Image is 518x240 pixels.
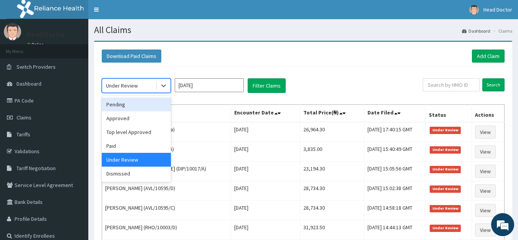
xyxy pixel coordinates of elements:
td: 31,923.50 [300,220,364,240]
td: [DATE] [231,201,300,220]
th: Encounter Date [231,105,300,122]
img: User Image [4,23,21,40]
span: Under Review [430,205,461,212]
td: 28,734.30 [300,201,364,220]
button: Download Paid Claims [102,50,161,63]
span: Switch Providers [17,63,56,70]
button: Filter Claims [248,78,286,93]
th: Date Filed [364,105,426,122]
div: Minimize live chat window [126,4,144,22]
div: Pending [102,98,171,111]
td: [DATE] 15:05:56 GMT [364,162,426,181]
textarea: Type your message and hit 'Enter' [4,159,146,186]
a: View [475,184,496,197]
td: [DATE] [231,162,300,181]
h1: All Claims [94,25,512,35]
span: Tariffs [17,131,30,138]
div: Top level Approved [102,125,171,139]
td: [PERSON_NAME] (RHO/10003/D) [102,220,231,240]
p: Head Doctor [27,31,65,38]
td: [DATE] 14:44:13 GMT [364,220,426,240]
th: Actions [472,105,504,122]
td: [DATE] 15:40:49 GMT [364,142,426,162]
img: d_794563401_company_1708531726252_794563401 [14,38,31,58]
td: 23,194.30 [300,162,364,181]
span: Claims [17,114,31,121]
div: Under Review [106,82,138,89]
th: Total Price(₦) [300,105,364,122]
span: Tariff Negotiation [17,165,56,172]
a: Add Claim [472,50,505,63]
td: [PERSON_NAME] (AVL/10595/C) [102,201,231,220]
td: 26,964.30 [300,122,364,142]
span: Under Review [430,225,461,232]
a: View [475,204,496,217]
td: 28,734.30 [300,181,364,201]
input: Search by HMO ID [423,78,480,91]
div: Under Review [102,153,171,167]
a: View [475,223,496,237]
span: Under Review [430,146,461,153]
span: Head Doctor [483,6,512,13]
div: Approved [102,111,171,125]
input: Select Month and Year [175,78,244,92]
a: Dashboard [462,28,490,34]
img: User Image [469,5,479,15]
a: View [475,145,496,158]
th: Status [426,105,472,122]
li: Claims [491,28,512,34]
td: [DATE] [231,122,300,142]
td: [PERSON_NAME] (AVL/10595/D) [102,181,231,201]
a: Online [27,42,45,47]
td: [DATE] 17:40:15 GMT [364,122,426,142]
td: [DATE] 15:02:38 GMT [364,181,426,201]
td: [DATE] [231,142,300,162]
span: Dashboard [17,80,41,87]
span: Under Review [430,166,461,173]
div: Dismissed [102,167,171,180]
div: Paid [102,139,171,153]
span: We're online! [45,71,106,149]
td: [DATE] [231,181,300,201]
td: [DATE] 14:58:18 GMT [364,201,426,220]
div: Chat with us now [40,43,129,53]
td: 3,835.00 [300,142,364,162]
span: Under Review [430,127,461,134]
span: Under Review [430,185,461,192]
a: View [475,165,496,178]
td: [DATE] [231,220,300,240]
a: View [475,126,496,139]
input: Search [482,78,505,91]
